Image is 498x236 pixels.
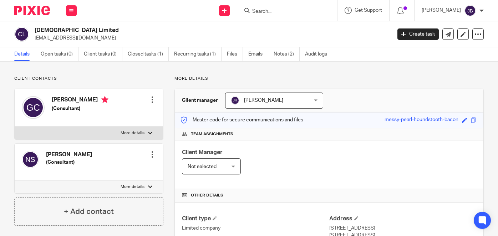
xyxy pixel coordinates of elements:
[35,27,316,34] h2: [DEMOGRAPHIC_DATA] Limited
[14,27,29,42] img: svg%3E
[101,96,108,103] i: Primary
[191,131,233,137] span: Team assignments
[174,47,222,61] a: Recurring tasks (1)
[244,98,283,103] span: [PERSON_NAME]
[22,96,45,119] img: svg%3E
[248,47,268,61] a: Emails
[46,159,92,166] h5: (Consultant)
[22,151,39,168] img: svg%3E
[46,151,92,158] h4: [PERSON_NAME]
[182,97,218,104] h3: Client manager
[397,28,439,40] a: Create task
[305,47,332,61] a: Audit logs
[464,5,476,16] img: svg%3E
[274,47,300,61] a: Notes (2)
[329,225,476,232] p: [STREET_ADDRESS]
[41,47,78,61] a: Open tasks (0)
[128,47,169,61] a: Closed tasks (1)
[251,9,316,15] input: Search
[422,7,461,14] p: [PERSON_NAME]
[64,206,114,217] h4: + Add contact
[14,47,35,61] a: Details
[231,96,239,105] img: svg%3E
[182,225,329,232] p: Limited company
[385,116,458,124] div: messy-pearl-houndstooth-bacon
[182,150,223,155] span: Client Manager
[191,193,223,198] span: Other details
[35,35,387,42] p: [EMAIL_ADDRESS][DOMAIN_NAME]
[180,116,303,124] p: Master code for secure communications and files
[329,215,476,222] h4: Address
[174,76,484,82] p: More details
[355,8,382,13] span: Get Support
[84,47,122,61] a: Client tasks (0)
[121,184,144,190] p: More details
[227,47,243,61] a: Files
[14,76,163,82] p: Client contacts
[121,130,144,136] p: More details
[188,164,217,169] span: Not selected
[14,6,50,15] img: Pixie
[182,215,329,222] h4: Client type
[52,105,108,112] h5: (Consultant)
[52,96,108,105] h4: [PERSON_NAME]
